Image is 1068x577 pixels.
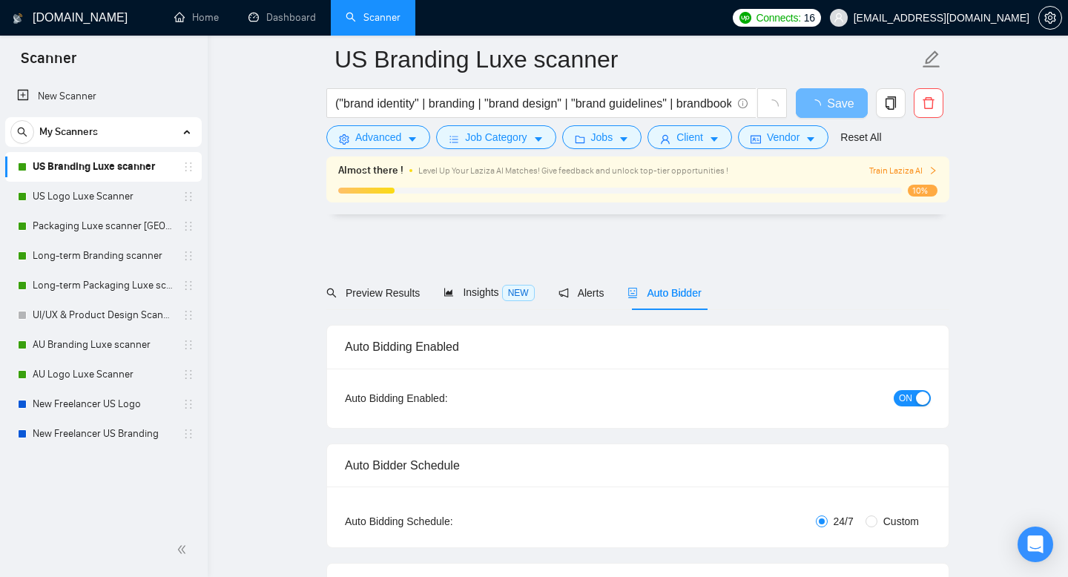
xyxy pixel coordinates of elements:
[13,7,23,30] img: logo
[5,82,202,111] li: New Scanner
[809,99,827,111] span: loading
[805,133,816,145] span: caret-down
[418,165,728,176] span: Level Up Your Laziza AI Matches! Give feedback and unlock top-tier opportunities !
[33,389,174,419] a: New Freelancer US Logo
[804,10,815,26] span: 16
[33,360,174,389] a: AU Logo Luxe Scanner
[444,287,454,297] span: area-chart
[182,250,194,262] span: holder
[558,287,604,299] span: Alerts
[869,164,937,178] button: Train Laziza AI
[182,398,194,410] span: holder
[765,99,779,113] span: loading
[182,309,194,321] span: holder
[345,326,931,368] div: Auto Bidding Enabled
[449,133,459,145] span: bars
[407,133,418,145] span: caret-down
[33,152,174,182] a: US Branding Luxe scanner
[33,330,174,360] a: AU Branding Luxe scanner
[922,50,941,69] span: edit
[739,12,751,24] img: upwork-logo.png
[17,82,190,111] a: New Scanner
[182,428,194,440] span: holder
[834,13,844,23] span: user
[756,10,800,26] span: Connects:
[5,117,202,449] li: My Scanners
[751,133,761,145] span: idcard
[1038,12,1062,24] a: setting
[326,125,430,149] button: settingAdvancedcaret-down
[339,133,349,145] span: setting
[174,11,219,24] a: homeHome
[436,125,556,149] button: barsJob Categorycaret-down
[877,96,905,110] span: copy
[11,127,33,137] span: search
[840,129,881,145] a: Reset All
[182,369,194,380] span: holder
[338,162,403,179] span: Almost there !
[828,513,860,530] span: 24/7
[335,94,731,113] input: Search Freelance Jobs...
[182,280,194,291] span: holder
[899,390,912,406] span: ON
[627,287,701,299] span: Auto Bidder
[33,211,174,241] a: Packaging Luxe scanner [GEOGRAPHIC_DATA]
[248,11,316,24] a: dashboardDashboard
[738,125,828,149] button: idcardVendorcaret-down
[182,191,194,202] span: holder
[619,133,629,145] span: caret-down
[465,129,527,145] span: Job Category
[33,419,174,449] a: New Freelancer US Branding
[660,133,670,145] span: user
[182,339,194,351] span: holder
[575,133,585,145] span: folder
[558,288,569,298] span: notification
[33,182,174,211] a: US Logo Luxe Scanner
[738,99,748,108] span: info-circle
[1018,527,1053,562] div: Open Intercom Messenger
[39,117,98,147] span: My Scanners
[591,129,613,145] span: Jobs
[345,444,931,487] div: Auto Bidder Schedule
[929,166,937,175] span: right
[796,88,868,118] button: Save
[182,220,194,232] span: holder
[9,47,88,79] span: Scanner
[355,129,401,145] span: Advanced
[177,542,191,557] span: double-left
[647,125,732,149] button: userClientcaret-down
[709,133,719,145] span: caret-down
[1038,6,1062,30] button: setting
[345,390,540,406] div: Auto Bidding Enabled:
[334,41,919,78] input: Scanner name...
[767,129,800,145] span: Vendor
[346,11,400,24] a: searchScanner
[914,88,943,118] button: delete
[182,161,194,173] span: holder
[10,120,34,144] button: search
[914,96,943,110] span: delete
[827,94,854,113] span: Save
[326,288,337,298] span: search
[627,288,638,298] span: robot
[676,129,703,145] span: Client
[326,287,420,299] span: Preview Results
[1039,12,1061,24] span: setting
[444,286,534,298] span: Insights
[533,133,544,145] span: caret-down
[877,513,925,530] span: Custom
[876,88,906,118] button: copy
[33,271,174,300] a: Long-term Packaging Luxe scanner
[33,241,174,271] a: Long-term Branding scanner
[908,185,937,197] span: 10%
[33,300,174,330] a: UI/UX & Product Design Scanner
[502,285,535,301] span: NEW
[345,513,540,530] div: Auto Bidding Schedule:
[562,125,642,149] button: folderJobscaret-down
